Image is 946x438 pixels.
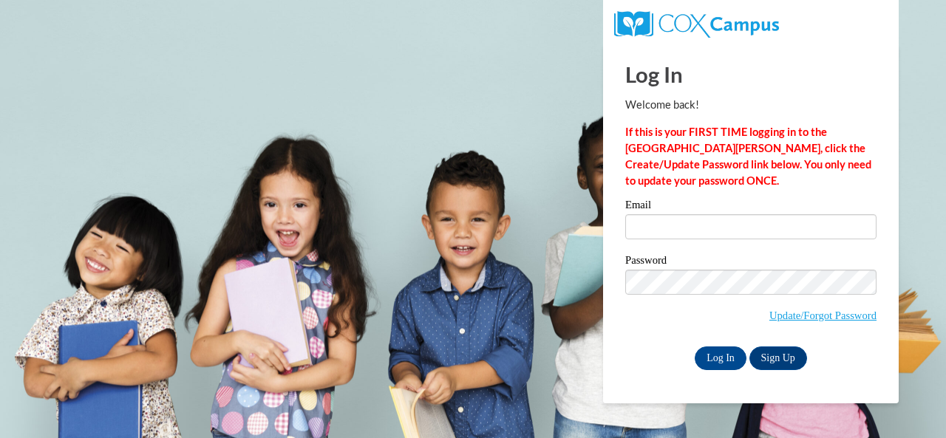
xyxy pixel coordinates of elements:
h1: Log In [625,59,877,89]
a: Update/Forgot Password [769,309,877,321]
label: Password [625,255,877,270]
p: Welcome back! [625,97,877,113]
a: Sign Up [749,346,807,370]
label: Email [625,199,877,214]
strong: If this is your FIRST TIME logging in to the [GEOGRAPHIC_DATA][PERSON_NAME], click the Create/Upd... [625,126,871,187]
img: COX Campus [614,11,779,38]
a: COX Campus [614,17,779,30]
input: Log In [695,346,746,370]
